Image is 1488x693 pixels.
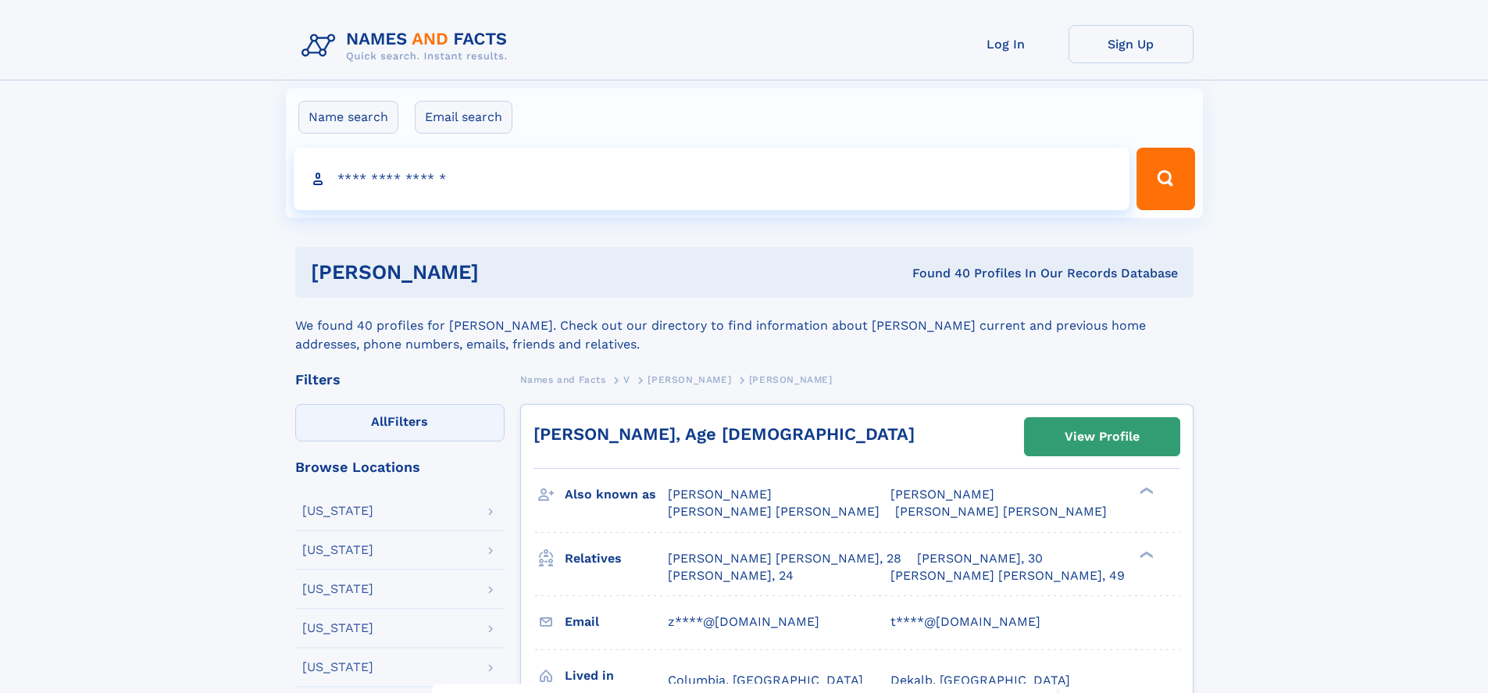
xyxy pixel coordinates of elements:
span: Columbia, [GEOGRAPHIC_DATA] [668,673,863,688]
div: Found 40 Profiles In Our Records Database [695,265,1178,282]
span: [PERSON_NAME] [890,487,994,502]
a: [PERSON_NAME] [PERSON_NAME], 28 [668,550,901,567]
div: [US_STATE] [302,505,373,517]
span: [PERSON_NAME] [PERSON_NAME] [668,504,880,519]
div: ❯ [1136,549,1154,559]
a: [PERSON_NAME] [648,370,731,389]
a: Log In [944,25,1069,63]
div: ❯ [1136,486,1154,496]
h3: Relatives [565,545,668,572]
span: [PERSON_NAME] [668,487,772,502]
a: [PERSON_NAME], Age [DEMOGRAPHIC_DATA] [533,424,915,444]
button: Search Button [1137,148,1194,210]
img: Logo Names and Facts [295,25,520,67]
div: View Profile [1065,419,1140,455]
div: Filters [295,373,505,387]
span: [PERSON_NAME] [648,374,731,385]
a: View Profile [1025,418,1179,455]
h1: [PERSON_NAME] [311,263,696,282]
div: [US_STATE] [302,661,373,673]
a: [PERSON_NAME] [PERSON_NAME], 49 [890,567,1125,584]
span: [PERSON_NAME] [749,374,833,385]
h3: Email [565,609,668,635]
a: Sign Up [1069,25,1194,63]
span: Dekalb, [GEOGRAPHIC_DATA] [890,673,1070,688]
span: [PERSON_NAME] [PERSON_NAME] [895,504,1107,519]
h3: Lived in [565,663,668,689]
div: [US_STATE] [302,622,373,634]
span: V [623,374,630,385]
div: We found 40 profiles for [PERSON_NAME]. Check out our directory to find information about [PERSON... [295,298,1194,354]
input: search input [294,148,1130,210]
div: Browse Locations [295,460,505,474]
label: Name search [298,101,398,134]
div: [US_STATE] [302,544,373,556]
div: [US_STATE] [302,583,373,595]
a: [PERSON_NAME], 30 [917,550,1043,567]
a: V [623,370,630,389]
h3: Also known as [565,481,668,508]
a: [PERSON_NAME], 24 [668,567,794,584]
span: All [371,414,387,429]
label: Email search [415,101,512,134]
label: Filters [295,404,505,441]
a: Names and Facts [520,370,606,389]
